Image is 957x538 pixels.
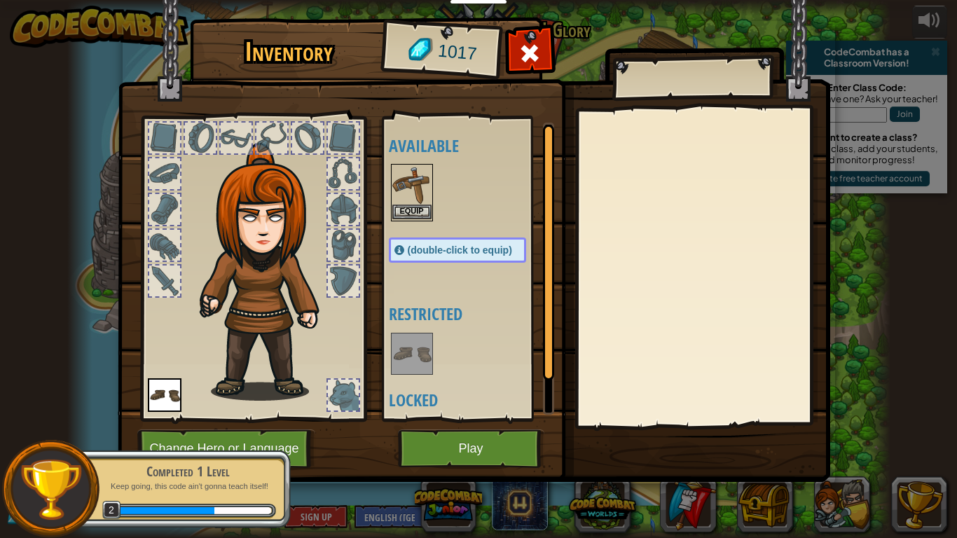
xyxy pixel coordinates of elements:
[408,244,512,256] span: (double-click to equip)
[102,501,121,520] span: 2
[137,429,315,468] button: Change Hero or Language
[436,39,478,67] span: 1017
[389,137,554,155] h4: Available
[389,305,554,323] h4: Restricted
[200,37,378,67] h1: Inventory
[99,462,276,481] div: Completed 1 Level
[148,378,181,412] img: portrait.png
[392,165,432,205] img: portrait.png
[392,334,432,373] img: portrait.png
[19,457,83,521] img: trophy.png
[398,429,544,468] button: Play
[193,143,344,401] img: hair_f2.png
[99,481,276,492] p: Keep going, this code ain't gonna teach itself!
[392,205,432,219] button: Equip
[389,391,554,409] h4: Locked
